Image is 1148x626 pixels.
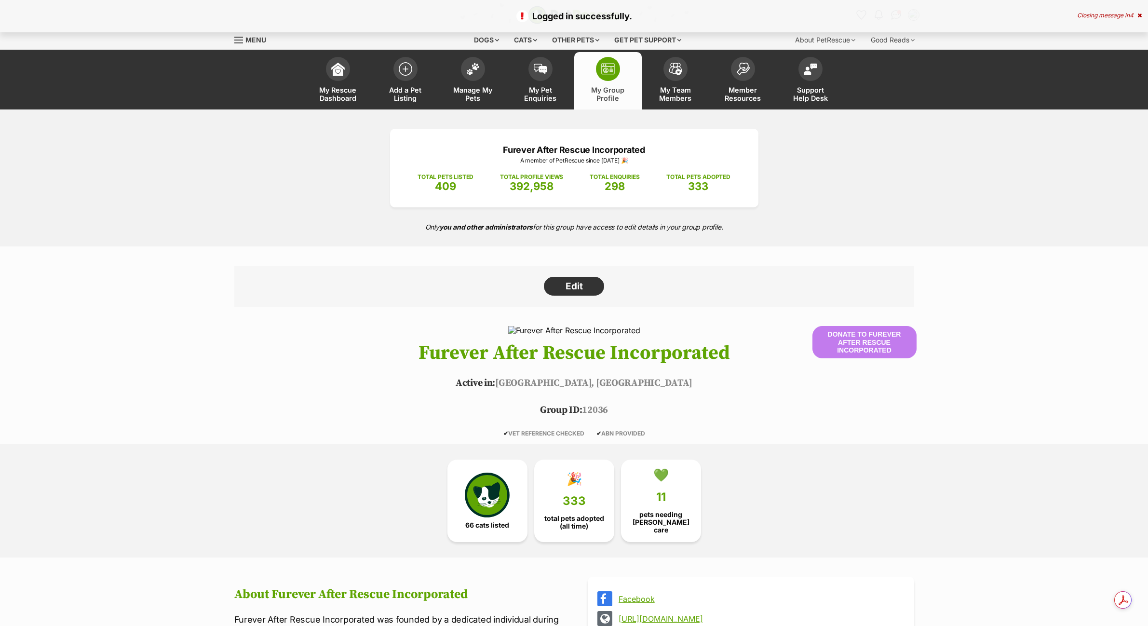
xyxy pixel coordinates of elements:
span: My Team Members [654,86,697,102]
span: My Pet Enquiries [519,86,562,102]
span: 392,958 [510,180,554,192]
p: Furever After Rescue Incorporated [405,143,744,156]
a: Manage My Pets [439,52,507,109]
div: About PetRescue [788,30,862,50]
p: TOTAL PETS ADOPTED [666,173,730,181]
img: member-resources-icon-8e73f808a243e03378d46382f2149f9095a855e16c252ad45f914b54edf8863c.svg [736,62,750,75]
span: My Rescue Dashboard [316,86,360,102]
a: [URL][DOMAIN_NAME] [619,614,901,623]
div: Cats [507,30,544,50]
img: pet-enquiries-icon-7e3ad2cf08bfb03b45e93fb7055b45f3efa6380592205ae92323e6603595dc1f.svg [534,64,547,74]
a: Edit [544,277,604,296]
a: 💚 11 pets needing [PERSON_NAME] care [621,460,701,543]
a: Support Help Desk [777,52,844,109]
span: 11 [656,490,666,504]
div: 🎉 [567,472,582,486]
p: TOTAL PROFILE VIEWS [500,173,563,181]
a: My Pet Enquiries [507,52,574,109]
span: Active in: [456,377,495,389]
span: Group ID: [540,404,582,416]
p: TOTAL PETS LISTED [418,173,473,181]
a: Menu [234,30,273,48]
button: Donate to Furever After Rescue Incorporated [812,326,917,358]
a: My Rescue Dashboard [304,52,372,109]
img: manage-my-pets-icon-02211641906a0b7f246fdf0571729dbe1e7629f14944591b6c1af311fb30b64b.svg [466,63,480,75]
a: 66 cats listed [447,460,527,543]
a: Add a Pet Listing [372,52,439,109]
div: 💚 [653,468,669,482]
span: My Group Profile [586,86,630,102]
a: My Team Members [642,52,709,109]
img: cat-icon-068c71abf8fe30c970a85cd354bc8e23425d12f6e8612795f06af48be43a487a.svg [465,473,509,517]
span: 298 [605,180,625,192]
p: A member of PetRescue since [DATE] 🎉 [405,156,744,165]
a: 🎉 333 total pets adopted (all time) [534,460,614,543]
p: 12036 [220,403,929,418]
img: dashboard-icon-eb2f2d2d3e046f16d808141f083e7271f6b2e854fb5c12c21221c1fb7104beca.svg [331,62,345,76]
img: group-profile-icon-3fa3cf56718a62981997c0bc7e787c4b2cf8bcc04b72c1350f741eb67cf2f40e.svg [601,63,615,75]
span: Support Help Desk [789,86,832,102]
a: Facebook [619,595,901,603]
div: Other pets [545,30,606,50]
div: Dogs [467,30,506,50]
strong: you and other administrators [439,223,533,231]
img: Furever After Rescue Incorporated [508,326,640,335]
span: Member Resources [721,86,765,102]
span: 409 [435,180,456,192]
span: 333 [688,180,708,192]
span: VET REFERENCE CHECKED [503,430,584,437]
img: team-members-icon-5396bd8760b3fe7c0b43da4ab00e1e3bb1a5d9ba89233759b79545d2d3fc5d0d.svg [669,63,682,75]
icon: ✔ [596,430,601,437]
span: 333 [563,494,586,508]
span: Menu [245,36,266,44]
span: 66 cats listed [465,521,509,529]
img: help-desk-icon-fdf02630f3aa405de69fd3d07c3f3aa587a6932b1a1747fa1d2bba05be0121f9.svg [804,63,817,75]
span: Manage My Pets [451,86,495,102]
icon: ✔ [503,430,508,437]
a: My Group Profile [574,52,642,109]
h2: About Furever After Rescue Incorporated [234,587,561,602]
p: TOTAL ENQUIRIES [590,173,639,181]
span: ABN PROVIDED [596,430,645,437]
p: [GEOGRAPHIC_DATA], [GEOGRAPHIC_DATA] [220,376,929,391]
span: total pets adopted (all time) [542,515,606,530]
div: Get pet support [608,30,688,50]
span: pets needing [PERSON_NAME] care [629,511,693,534]
img: add-pet-listing-icon-0afa8454b4691262ce3f59096e99ab1cd57d4a30225e0717b998d2c9b9846f56.svg [399,62,412,76]
span: Add a Pet Listing [384,86,427,102]
a: Member Resources [709,52,777,109]
h1: Furever After Rescue Incorporated [220,342,929,364]
div: Good Reads [864,30,921,50]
